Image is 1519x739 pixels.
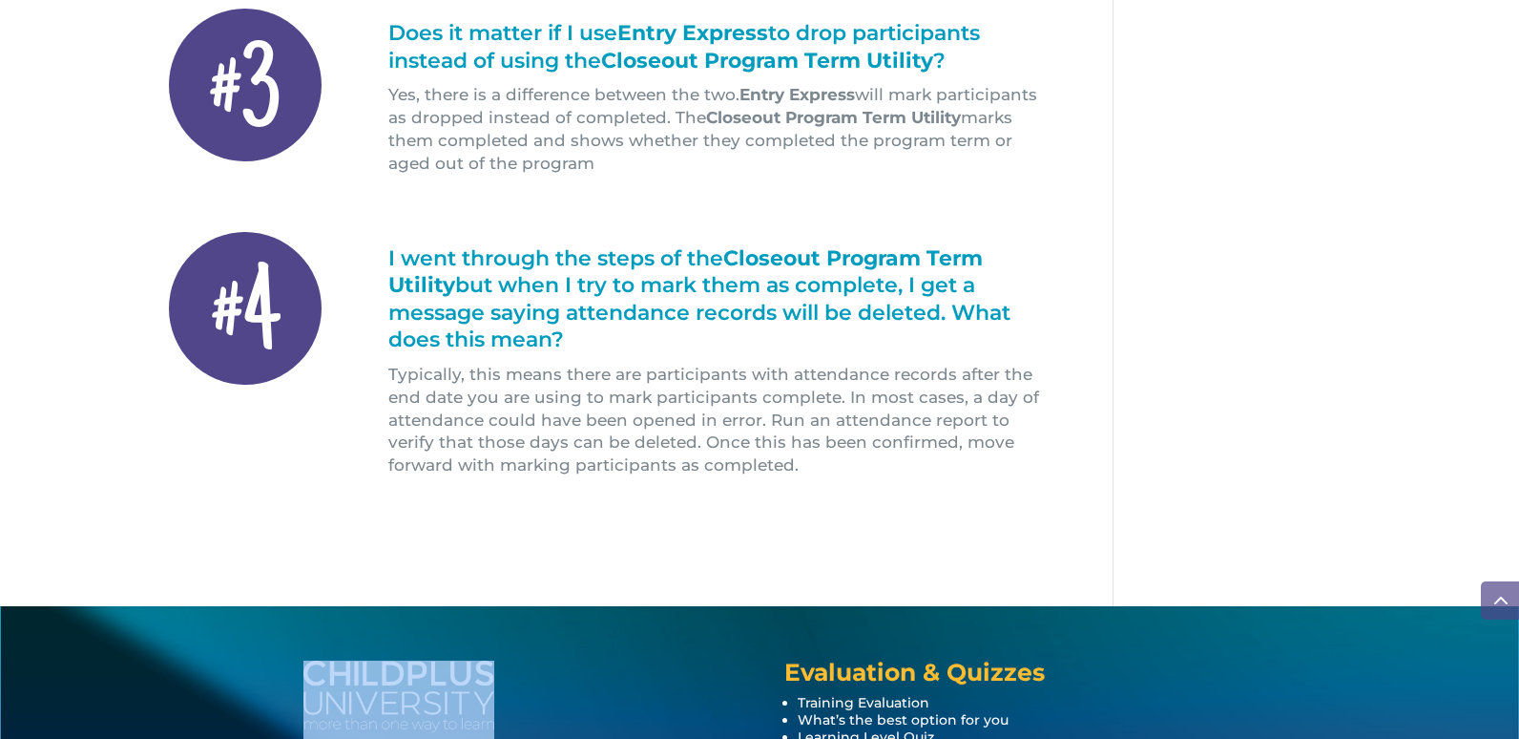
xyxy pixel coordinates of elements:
h1: Does it matter if I use to drop participants instead of using the ? [388,20,1047,84]
img: white-cpu-wordmark [303,661,494,732]
p: Typically, this means there are participants with attendance records after the end date you are u... [388,364,1047,477]
a: Training Evaluation [798,694,929,711]
h1: I went through the steps of the but when I try to mark them as complete, I get a message saying a... [388,245,1047,364]
div: #4 [169,232,322,385]
h4: Evaluation & Quizzes [784,661,1215,694]
strong: Closeout Program Term Utility [706,108,961,127]
div: #3 [169,9,322,161]
p: Yes, there is a difference between the two. will mark participants as dropped instead of complete... [388,84,1047,175]
strong: Closeout Program Term Utility [601,48,933,74]
strong: Entry Express [739,85,855,104]
strong: Closeout Program Term Utility [388,245,983,299]
strong: Entry Express [617,20,768,46]
a: What’s the best option for you [798,711,1009,728]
